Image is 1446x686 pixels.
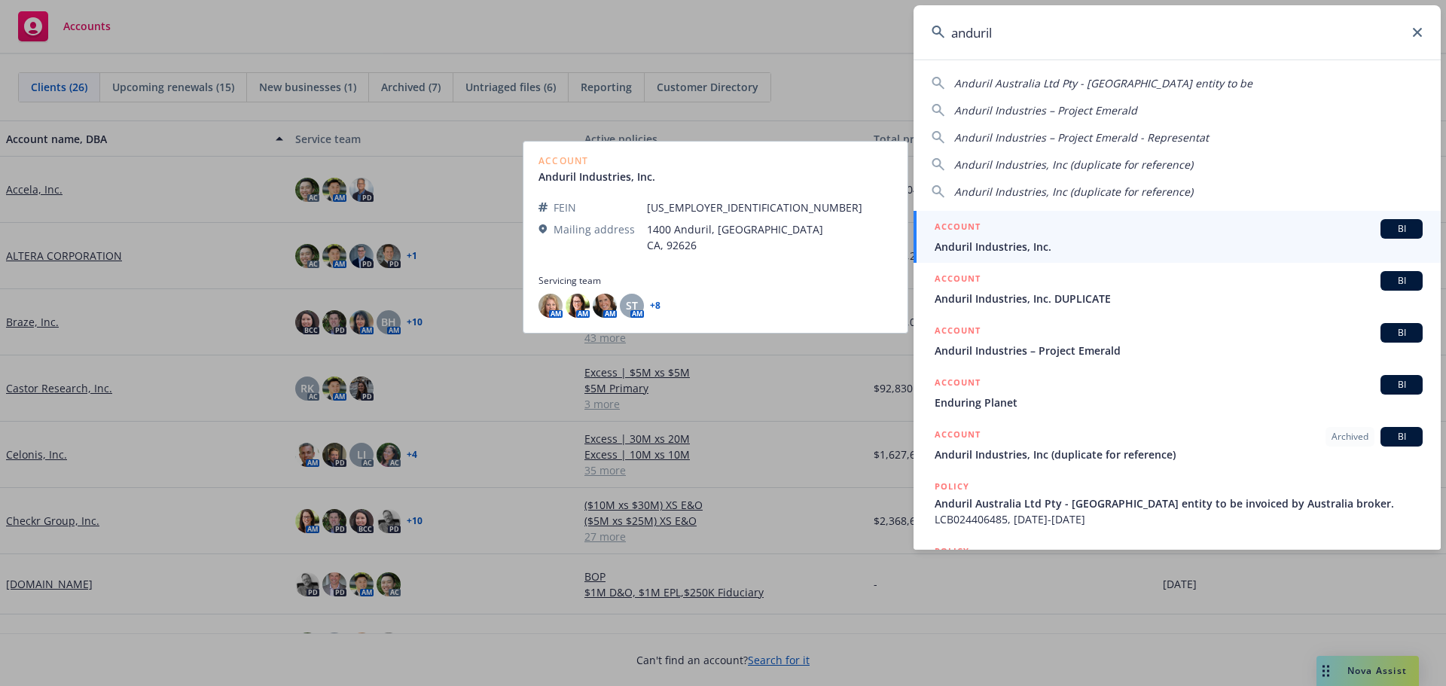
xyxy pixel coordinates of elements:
[914,5,1441,59] input: Search...
[935,544,969,559] h5: POLICY
[914,471,1441,535] a: POLICYAnduril Australia Ltd Pty - [GEOGRAPHIC_DATA] entity to be invoiced by Australia broker.LCB...
[935,219,981,237] h5: ACCOUNT
[914,211,1441,263] a: ACCOUNTBIAnduril Industries, Inc.
[914,263,1441,315] a: ACCOUNTBIAnduril Industries, Inc. DUPLICATE
[1387,430,1417,444] span: BI
[1332,430,1368,444] span: Archived
[914,315,1441,367] a: ACCOUNTBIAnduril Industries – Project Emerald
[935,479,969,494] h5: POLICY
[1387,378,1417,392] span: BI
[935,291,1423,306] span: Anduril Industries, Inc. DUPLICATE
[914,535,1441,632] a: POLICY
[935,239,1423,255] span: Anduril Industries, Inc.
[935,343,1423,358] span: Anduril Industries – Project Emerald
[1387,326,1417,340] span: BI
[954,157,1193,172] span: Anduril Industries, Inc (duplicate for reference)
[935,447,1423,462] span: Anduril Industries, Inc (duplicate for reference)
[935,323,981,341] h5: ACCOUNT
[935,511,1423,527] span: LCB024406485, [DATE]-[DATE]
[935,395,1423,410] span: Enduring Planet
[935,375,981,393] h5: ACCOUNT
[935,427,981,445] h5: ACCOUNT
[954,130,1209,145] span: Anduril Industries – Project Emerald - Representat
[914,367,1441,419] a: ACCOUNTBIEnduring Planet
[954,184,1193,199] span: Anduril Industries, Inc (duplicate for reference)
[935,495,1423,511] span: Anduril Australia Ltd Pty - [GEOGRAPHIC_DATA] entity to be invoiced by Australia broker.
[954,103,1137,117] span: Anduril Industries – Project Emerald
[1387,274,1417,288] span: BI
[1387,222,1417,236] span: BI
[954,76,1252,90] span: Anduril Australia Ltd Pty - [GEOGRAPHIC_DATA] entity to be
[935,271,981,289] h5: ACCOUNT
[914,419,1441,471] a: ACCOUNTArchivedBIAnduril Industries, Inc (duplicate for reference)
